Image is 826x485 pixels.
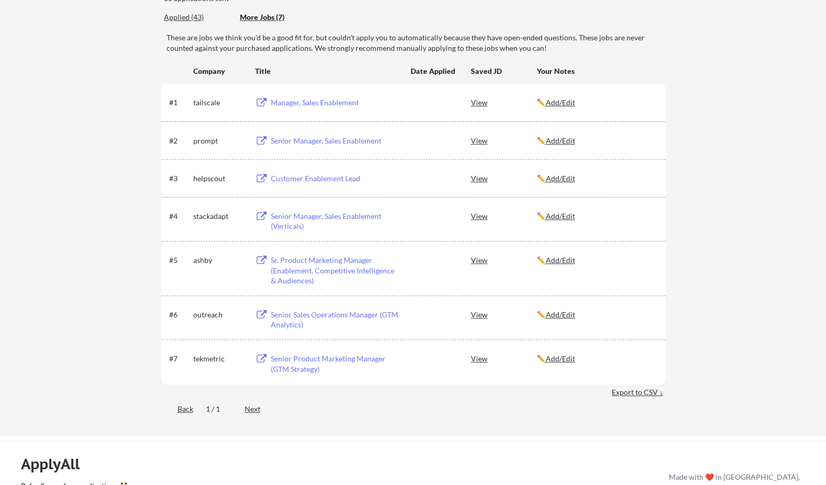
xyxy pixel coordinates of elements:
[271,211,401,232] div: Senior Manager, Sales Enablement (Verticals)
[546,256,575,264] u: Add/Edit
[537,136,656,146] div: ✏️
[546,98,575,107] u: Add/Edit
[471,169,537,188] div: View
[271,97,401,108] div: Manager, Sales Enablement
[537,173,656,184] div: ✏️
[537,211,656,222] div: ✏️
[169,211,190,222] div: #4
[271,173,401,184] div: Customer Enablement Lead
[193,255,246,266] div: ashby
[169,354,190,364] div: #7
[471,131,537,150] div: View
[546,354,575,363] u: Add/Edit
[240,12,317,23] div: More Jobs (7)
[471,250,537,269] div: View
[471,349,537,368] div: View
[240,12,317,23] div: These are job applications we think you'd be a good fit for, but couldn't apply you to automatica...
[245,404,272,414] div: Next
[537,354,656,364] div: ✏️
[546,310,575,319] u: Add/Edit
[546,212,575,221] u: Add/Edit
[193,173,246,184] div: helpscout
[612,387,666,398] div: Export to CSV ↓
[169,173,190,184] div: #3
[411,66,457,76] div: Date Applied
[169,255,190,266] div: #5
[471,93,537,112] div: View
[164,12,232,23] div: Applied (43)
[161,404,193,414] div: Back
[471,61,537,80] div: Saved JD
[193,66,246,76] div: Company
[193,136,246,146] div: prompt
[193,354,246,364] div: tekmetric
[471,305,537,324] div: View
[537,255,656,266] div: ✏️
[537,310,656,320] div: ✏️
[471,206,537,225] div: View
[271,255,401,286] div: Sr. Product Marketing Manager (Enablement, Competitive Intelligence & Audiences)
[271,136,401,146] div: Senior Manager, Sales Enablement
[271,354,401,374] div: Senior Product Marketing Manager (GTM Strategy)
[193,211,246,222] div: stackadapt
[255,66,401,76] div: Title
[546,136,575,145] u: Add/Edit
[193,97,246,108] div: tailscale
[546,174,575,183] u: Add/Edit
[206,404,232,414] div: 1 / 1
[21,455,92,473] div: ApplyAll
[537,66,656,76] div: Your Notes
[271,310,401,330] div: Senior Sales Operations Manager (GTM Analytics)
[167,32,666,53] div: These are jobs we think you'd be a good fit for, but couldn't apply you to automatically because ...
[169,97,190,108] div: #1
[164,12,232,23] div: These are all the jobs you've been applied to so far.
[169,136,190,146] div: #2
[193,310,246,320] div: outreach
[169,310,190,320] div: #6
[537,97,656,108] div: ✏️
